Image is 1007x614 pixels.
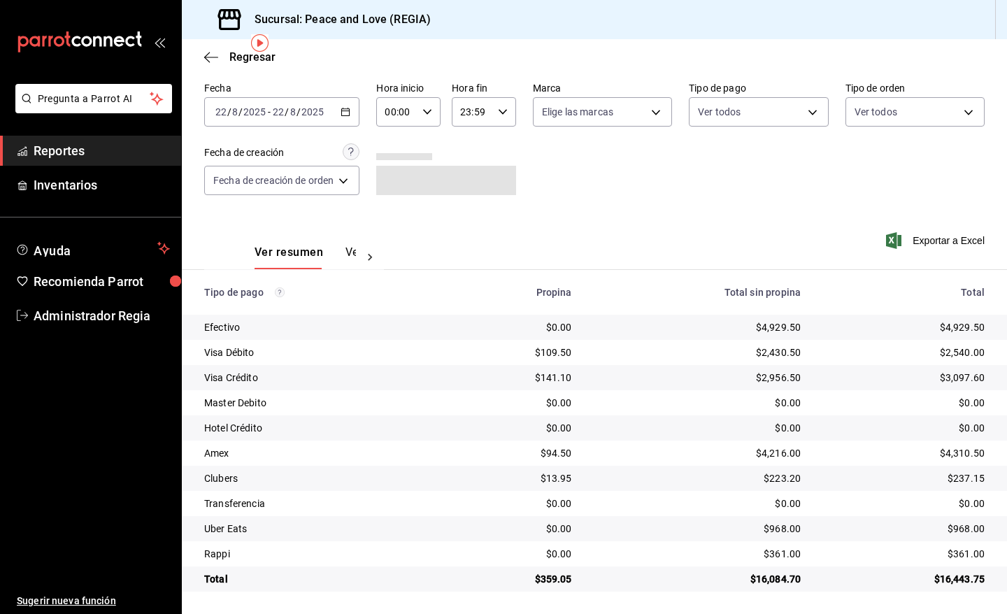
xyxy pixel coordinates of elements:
div: $3,097.60 [823,371,985,385]
div: $94.50 [457,446,572,460]
div: Hotel Crédito [204,421,434,435]
div: $4,216.00 [594,446,801,460]
div: Tipo de pago [204,287,434,298]
svg: Los pagos realizados con Pay y otras terminales son montos brutos. [275,287,285,297]
span: Fecha de creación de orden [213,173,334,187]
div: $0.00 [823,396,985,410]
div: Master Debito [204,396,434,410]
span: Reportes [34,141,170,160]
button: Ver pagos [345,245,398,269]
span: / [297,106,301,117]
div: $0.00 [457,522,572,536]
div: $0.00 [823,497,985,511]
div: $0.00 [823,421,985,435]
label: Marca [533,83,672,93]
span: Administrador Regia [34,306,170,325]
label: Fecha [204,83,359,93]
div: $0.00 [457,497,572,511]
span: Ayuda [34,240,152,257]
div: navigation tabs [255,245,356,269]
div: Rappi [204,547,434,561]
div: Uber Eats [204,522,434,536]
div: $0.00 [594,497,801,511]
span: / [285,106,289,117]
div: $0.00 [457,320,572,334]
span: - [268,106,271,117]
div: $968.00 [594,522,801,536]
div: Visa Crédito [204,371,434,385]
div: $2,430.50 [594,345,801,359]
div: Amex [204,446,434,460]
span: Recomienda Parrot [34,272,170,291]
label: Tipo de orden [845,83,985,93]
h3: Sucursal: Peace and Love (REGIA) [243,11,431,28]
div: Visa Débito [204,345,434,359]
div: Efectivo [204,320,434,334]
label: Hora inicio [376,83,441,93]
div: Clubers [204,471,434,485]
span: Elige las marcas [542,105,613,119]
div: $4,310.50 [823,446,985,460]
label: Hora fin [452,83,516,93]
button: Pregunta a Parrot AI [15,84,172,113]
div: $359.05 [457,572,572,586]
span: Regresar [229,50,276,64]
input: -- [231,106,238,117]
div: $0.00 [594,396,801,410]
div: Total [823,287,985,298]
span: Pregunta a Parrot AI [38,92,150,106]
span: Sugerir nueva función [17,594,170,608]
button: open_drawer_menu [154,36,165,48]
input: -- [215,106,227,117]
div: Transferencia [204,497,434,511]
span: Ver todos [855,105,897,119]
input: -- [272,106,285,117]
div: $16,443.75 [823,572,985,586]
a: Pregunta a Parrot AI [10,101,172,116]
div: $2,540.00 [823,345,985,359]
div: $361.00 [823,547,985,561]
div: $0.00 [594,421,801,435]
input: -- [290,106,297,117]
img: Tooltip marker [251,34,269,52]
div: $141.10 [457,371,572,385]
span: / [227,106,231,117]
div: $0.00 [457,421,572,435]
div: $13.95 [457,471,572,485]
div: Propina [457,287,572,298]
div: $16,084.70 [594,572,801,586]
div: $223.20 [594,471,801,485]
span: Ver todos [698,105,741,119]
div: $0.00 [457,547,572,561]
div: $2,956.50 [594,371,801,385]
input: ---- [243,106,266,117]
button: Ver resumen [255,245,323,269]
input: ---- [301,106,324,117]
div: $4,929.50 [823,320,985,334]
div: $109.50 [457,345,572,359]
div: $237.15 [823,471,985,485]
span: / [238,106,243,117]
div: Fecha de creación [204,145,284,160]
button: Exportar a Excel [889,232,985,249]
label: Tipo de pago [689,83,828,93]
div: Total sin propina [594,287,801,298]
div: $4,929.50 [594,320,801,334]
span: Inventarios [34,176,170,194]
div: $0.00 [457,396,572,410]
div: $968.00 [823,522,985,536]
div: $361.00 [594,547,801,561]
button: Regresar [204,50,276,64]
div: Total [204,572,434,586]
